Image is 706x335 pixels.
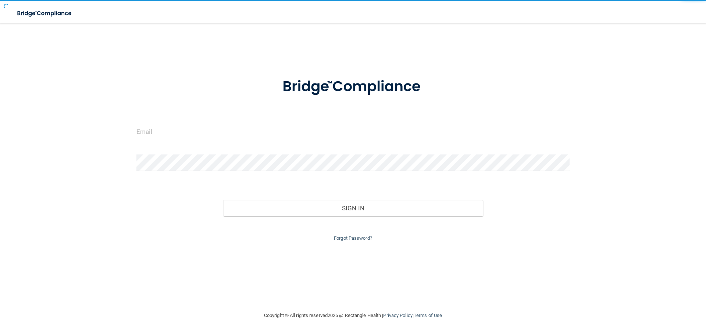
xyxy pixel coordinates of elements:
input: Email [136,124,570,140]
div: Copyright © All rights reserved 2025 @ Rectangle Health | | [219,304,487,327]
img: bridge_compliance_login_screen.278c3ca4.svg [267,68,439,106]
a: Forgot Password? [334,235,372,241]
img: bridge_compliance_login_screen.278c3ca4.svg [11,6,79,21]
a: Privacy Policy [383,313,412,318]
a: Terms of Use [414,313,442,318]
button: Sign In [223,200,483,216]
